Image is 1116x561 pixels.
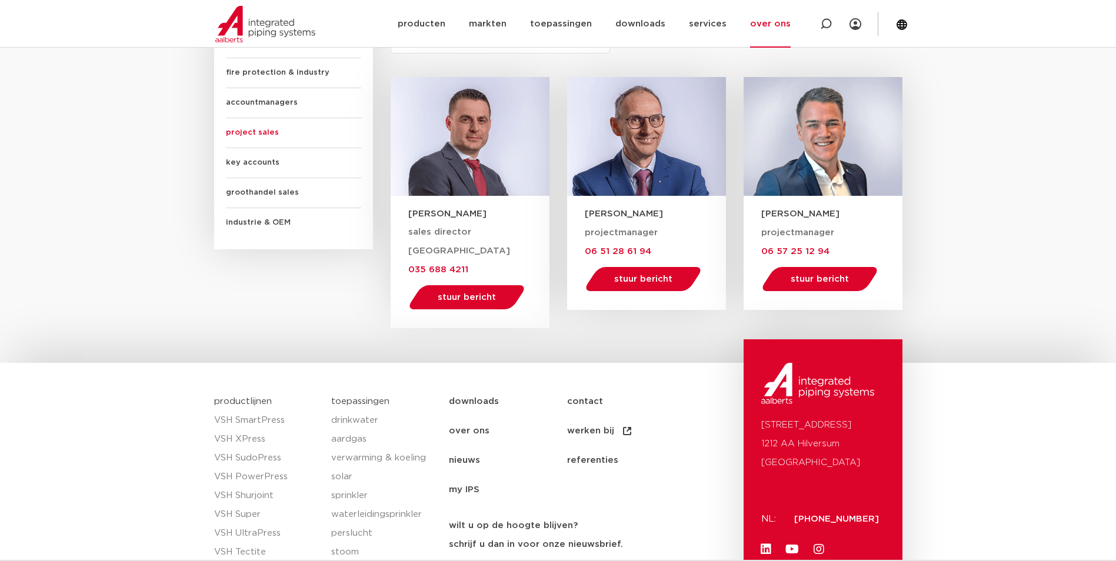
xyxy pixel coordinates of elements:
[761,247,829,256] span: 06 57 25 12 94
[331,524,437,543] a: perslucht
[331,430,437,449] a: aardgas
[226,208,361,238] span: industrie & OEM
[761,228,834,237] span: projectmanager
[331,397,389,406] a: toepassingen
[449,475,567,505] a: my IPS
[794,515,879,523] a: [PHONE_NUMBER]
[214,397,272,406] a: productlijnen
[408,228,510,255] span: sales director [GEOGRAPHIC_DATA]
[331,486,437,505] a: sprinkler
[226,148,361,178] span: key accounts
[331,505,437,524] a: waterleidingsprinkler
[214,486,320,505] a: VSH Shurjoint
[449,387,567,416] a: downloads
[585,246,651,256] a: 06 51 28 61 94
[408,208,549,220] h3: [PERSON_NAME]
[585,208,726,220] h3: [PERSON_NAME]
[791,275,849,283] span: stuur bericht
[214,524,320,543] a: VSH UltraPress
[214,467,320,486] a: VSH PowerPress
[438,293,496,302] span: stuur bericht
[761,246,829,256] a: 06 57 25 12 94
[761,510,780,529] p: NL:
[331,467,437,486] a: solar
[449,446,567,475] a: nieuws
[214,505,320,524] a: VSH Super
[331,449,437,467] a: verwarming & koeling
[449,540,623,549] strong: schrijf u dan in voor onze nieuwsbrief.
[226,88,361,118] span: accountmanagers
[761,416,885,472] p: [STREET_ADDRESS] 1212 AA Hilversum [GEOGRAPHIC_DATA]
[214,411,320,430] a: VSH SmartPress
[449,387,738,505] nav: Menu
[585,228,658,237] span: projectmanager
[761,208,902,220] h3: [PERSON_NAME]
[567,446,685,475] a: referenties
[585,247,651,256] span: 06 51 28 61 94
[449,416,567,446] a: over ons
[567,387,685,416] a: contact
[331,411,437,430] a: drinkwater
[408,265,468,274] a: 035 688 4211
[226,178,361,208] span: groothandel sales
[567,416,685,446] a: werken bij
[614,275,672,283] span: stuur bericht
[214,430,320,449] a: VSH XPress
[226,118,361,148] span: project sales
[449,521,578,530] strong: wilt u op de hoogte blijven?
[226,58,361,88] span: fire protection & industry
[214,449,320,467] a: VSH SudoPress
